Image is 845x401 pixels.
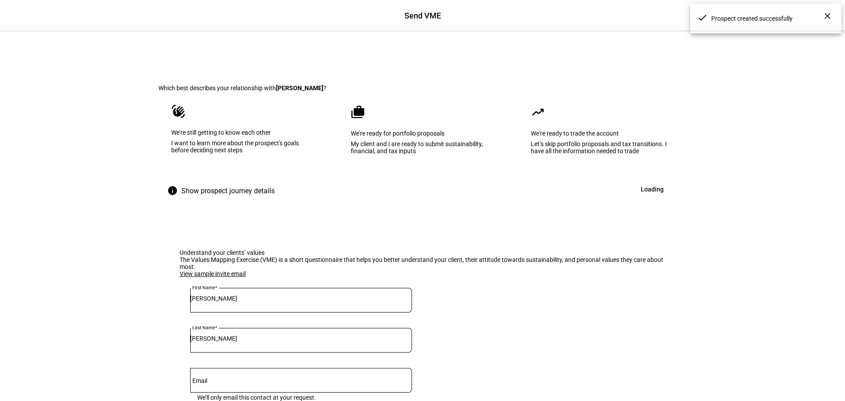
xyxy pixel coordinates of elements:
div: We're ready to trade the account [531,130,673,137]
eth-mega-radio-button: We're ready to trade the account [517,92,687,180]
mat-label: Email [192,377,207,384]
div: I want to learn more about the prospect's goals before deciding next steps [171,140,314,154]
div: We’re ready for portfolio proposals [351,130,493,137]
mat-label: First Name [192,285,215,290]
div: My client and I are ready to submit sustainability, financial, and tax inputs [351,140,493,155]
mat-icon: done [697,12,708,23]
mat-label: Last Name [192,325,215,330]
div: Understand your clients’ values [180,249,665,256]
eth-mega-radio-button: We’re ready for portfolio proposals [337,92,507,180]
mat-icon: cases [351,105,365,119]
div: Let’s skip portfolio proposals and tax transitions. I have all the information needed to trade [531,140,673,155]
div: We’re still getting to know each other [171,129,314,136]
eth-mega-radio-button: We’re still getting to know each other [158,92,327,180]
div: The Values Mapping Exercise (VME) is a short questionnaire that helps you better understand your ... [180,256,665,270]
b: [PERSON_NAME] [276,85,323,92]
a: View sample invite email [180,270,246,277]
button: Show prospect journey details [158,180,287,202]
mat-hint: We’ll only email this contact at your request. [197,393,316,401]
mat-icon: moving [531,105,545,119]
mat-icon: info [167,185,178,196]
span: Prospect created successfully [711,15,829,22]
span: Show prospect journey details [181,180,275,202]
mat-icon: waving_hand [171,104,185,118]
div: Which best describes your relationship with ? [158,85,687,92]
